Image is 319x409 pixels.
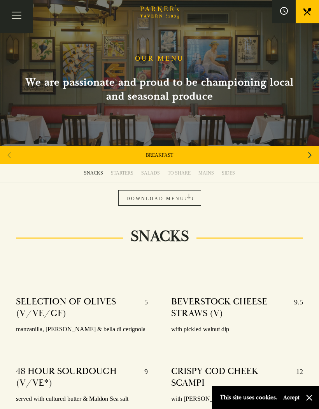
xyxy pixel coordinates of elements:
[283,394,300,401] button: Accept
[305,394,313,402] button: Close and accept
[84,170,103,176] div: SNACKS
[16,75,303,103] h2: We are passionate and proud to be championing local and seasonal produce
[198,170,214,176] div: MAINS
[107,164,137,182] a: STARTERS
[137,296,148,319] p: 5
[16,365,137,389] h4: 48 HOUR SOURDOUGH (V/VE*)
[218,164,239,182] a: SIDES
[16,324,148,335] p: manzanilla, [PERSON_NAME] & bella di cerignola
[146,152,173,158] a: BREAKFAST
[123,227,196,246] h2: SNACKS
[135,54,184,63] h1: OUR MENU
[195,164,218,182] a: MAINS
[220,392,277,403] p: This site uses cookies.
[171,365,288,389] h4: CRISPY COD CHEEK SCAMPI
[118,190,201,206] a: DOWNLOAD MENU
[80,164,107,182] a: SNACKS
[164,164,195,182] a: TO SHARE
[16,393,148,405] p: served with cultured butter & Maldon Sea salt
[141,170,160,176] div: SALADS
[286,296,303,319] p: 9.5
[137,164,164,182] a: SALADS
[171,296,286,319] h4: BEVERSTOCK CHEESE STRAWS (V)
[111,170,133,176] div: STARTERS
[16,296,137,319] h4: SELECTION OF OLIVES (V/VE/GF)
[137,365,148,389] p: 9
[171,324,303,335] p: with pickled walnut dip
[288,365,303,389] p: 12
[222,170,235,176] div: SIDES
[305,147,315,164] div: Next slide
[171,393,303,405] p: with [PERSON_NAME]
[168,170,191,176] div: TO SHARE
